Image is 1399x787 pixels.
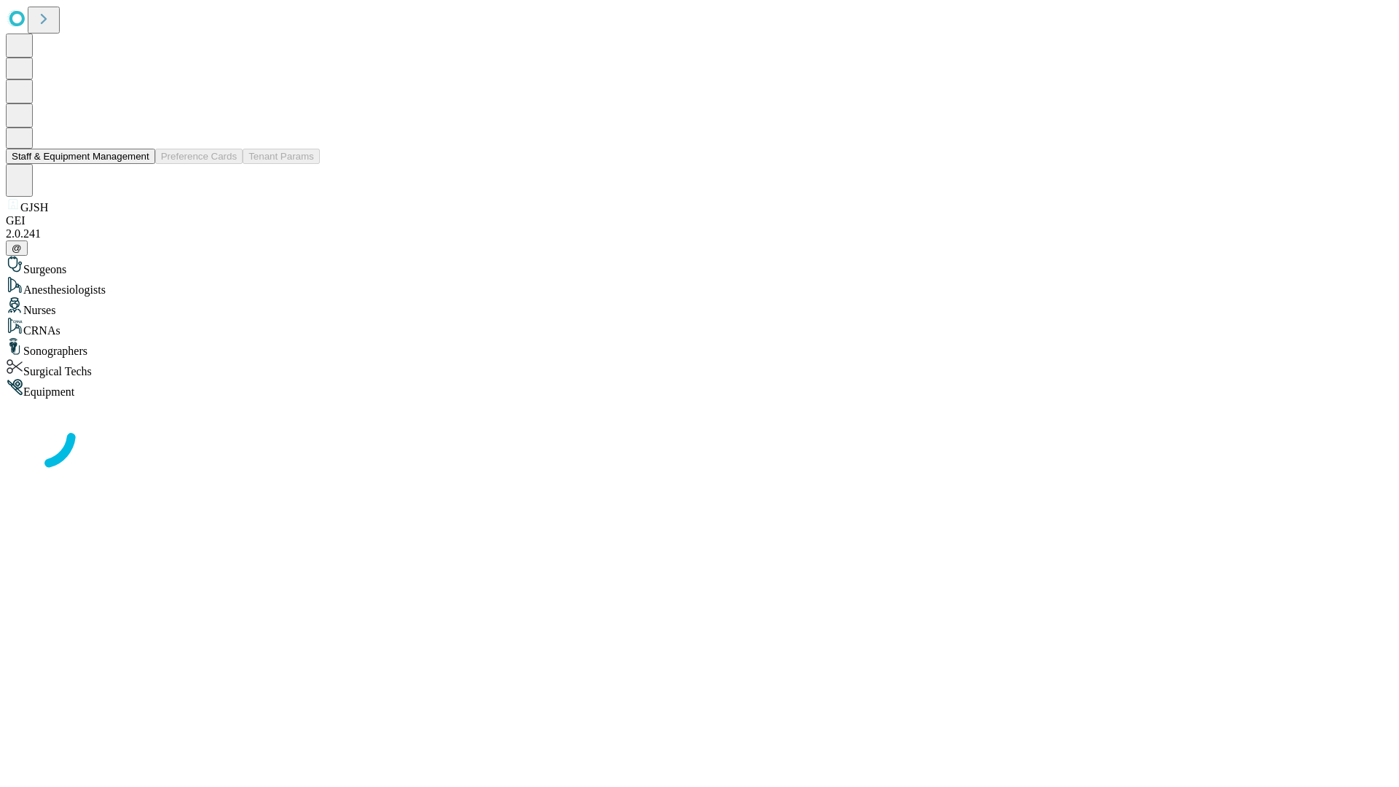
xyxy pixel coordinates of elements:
[6,240,28,256] button: @
[6,297,1393,317] div: Nurses
[6,214,1393,227] div: GEI
[20,201,48,214] span: GJSH
[6,378,1393,399] div: Equipment
[6,149,155,164] button: Staff & Equipment Management
[12,243,22,254] span: @
[6,227,1393,240] div: 2.0.241
[6,276,1393,297] div: Anesthesiologists
[155,149,243,164] button: Preference Cards
[243,149,320,164] button: Tenant Params
[6,358,1393,378] div: Surgical Techs
[6,317,1393,337] div: CRNAs
[6,256,1393,276] div: Surgeons
[6,337,1393,358] div: Sonographers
